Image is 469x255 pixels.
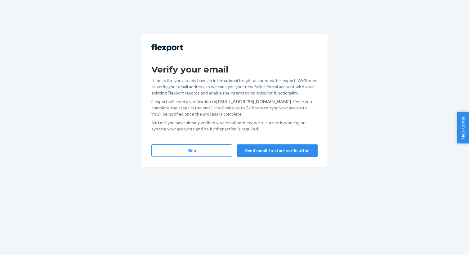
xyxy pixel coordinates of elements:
button: Send email to start verification [237,144,318,157]
button: Skip [151,144,232,157]
h1: Verify your email [151,64,318,75]
p: If you have already verified your email address, we're currently working on syncing your accounts... [151,120,318,132]
strong: [EMAIL_ADDRESS][DOMAIN_NAME] [216,99,291,104]
p: It looks like you already have an international freight account with Flexport. We'll need to veri... [151,77,318,96]
img: Flexport logo [151,44,183,51]
strong: Note: [151,120,163,125]
p: Flexport will send a verification to . Once you complete the steps in the email, it will take up ... [151,99,318,117]
button: Help Center [457,112,469,143]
